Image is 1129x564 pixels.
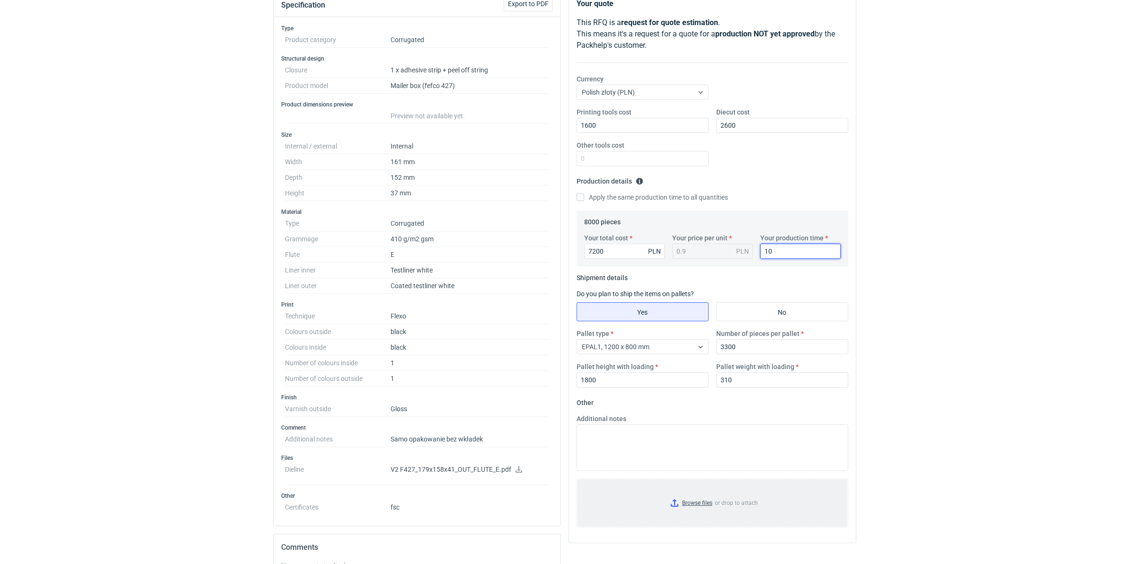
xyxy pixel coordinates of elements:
[281,101,553,108] h3: Product dimensions preview
[391,170,549,185] dd: 152 mm
[391,78,549,94] dd: Mailer box (fefco 427)
[285,308,391,324] dt: Technique
[577,141,624,150] label: Other tools cost
[281,55,553,62] h3: Structural design
[736,247,749,256] div: PLN
[391,139,549,154] dd: Internal
[577,151,709,166] input: 0
[285,401,391,417] dt: Varnish outside
[285,263,391,278] dt: Liner inner
[584,244,665,259] input: 0
[716,107,750,117] label: Diecut cost
[716,329,800,338] label: Number of pieces per pallet
[577,329,609,338] label: Pallet type
[281,208,553,216] h3: Material
[582,343,649,351] span: EPAL1, 1200 x 800 mm
[285,139,391,154] dt: Internal / external
[285,231,391,247] dt: Grammage
[281,301,553,308] h3: Print
[391,340,549,355] dd: black
[285,355,391,371] dt: Number of colours inside
[281,25,553,32] h3: Type
[285,324,391,340] dt: Colours outside
[285,247,391,263] dt: Flute
[285,462,391,485] dt: Dieline
[391,247,549,263] dd: E
[716,362,794,371] label: Pallet weight with loading
[715,29,815,38] strong: production NOT yet approved
[391,231,549,247] dd: 410 g/m2 gsm
[760,233,824,243] label: Your production time
[584,214,621,226] legend: 8000 pieces
[577,372,709,388] input: 0
[285,340,391,355] dt: Colours inside
[285,32,391,48] dt: Product category
[577,270,628,282] legend: Shipment details
[577,107,631,117] label: Printing tools cost
[285,170,391,185] dt: Depth
[391,216,549,231] dd: Corrugated
[716,118,848,133] input: 0
[577,290,694,298] label: Do you plan to ship the items on pallets?
[577,414,626,423] label: Additional notes
[281,131,553,139] h3: Size
[391,154,549,170] dd: 161 mm
[391,500,549,511] dd: fsc
[577,193,728,202] label: Apply the same production time to all quantities
[285,154,391,170] dt: Width
[391,263,549,278] dd: Testliner white
[391,355,549,371] dd: 1
[391,466,549,474] p: V2 F427_179x158x41_OUT_FLUTE_E.pdf
[577,174,643,185] legend: Production details
[285,216,391,231] dt: Type
[391,185,549,201] dd: 37 mm
[648,247,661,256] div: PLN
[672,233,728,243] label: Your price per unit
[281,542,553,553] h2: Comments
[577,118,709,133] input: 0
[716,339,848,354] input: 0
[391,32,549,48] dd: Corrugated
[716,372,848,388] input: 0
[285,500,391,511] dt: Certificates
[577,362,654,371] label: Pallet height with loading
[285,62,391,78] dt: Closure
[621,18,718,27] strong: request for quote estimation
[285,432,391,447] dt: Additional notes
[577,17,848,51] p: This RFQ is a . This means it's a request for a quote for a by the Packhelp's customer.
[391,432,549,447] dd: Samo opakowanie bez wkładek
[281,492,553,500] h3: Other
[391,278,549,294] dd: Coated testliner white
[582,88,635,96] span: Polish złoty (PLN)
[285,371,391,387] dt: Number of colours outside
[285,278,391,294] dt: Liner outer
[281,454,553,462] h3: Files
[584,233,628,243] label: Your total cost
[577,302,709,321] label: Yes
[508,0,549,7] span: Export to PDF
[577,479,848,527] label: or drop to attach
[281,424,553,432] h3: Comment
[391,62,549,78] dd: 1 x adhesive strip + peel off string
[391,401,549,417] dd: Gloss
[391,324,549,340] dd: black
[391,371,549,387] dd: 1
[577,395,594,406] legend: Other
[391,308,549,324] dd: Flexo
[577,74,604,84] label: Currency
[716,302,848,321] label: No
[391,112,465,120] span: Preview not available yet.
[760,244,841,259] input: 0
[285,78,391,94] dt: Product model
[281,394,553,401] h3: Finish
[285,185,391,201] dt: Height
